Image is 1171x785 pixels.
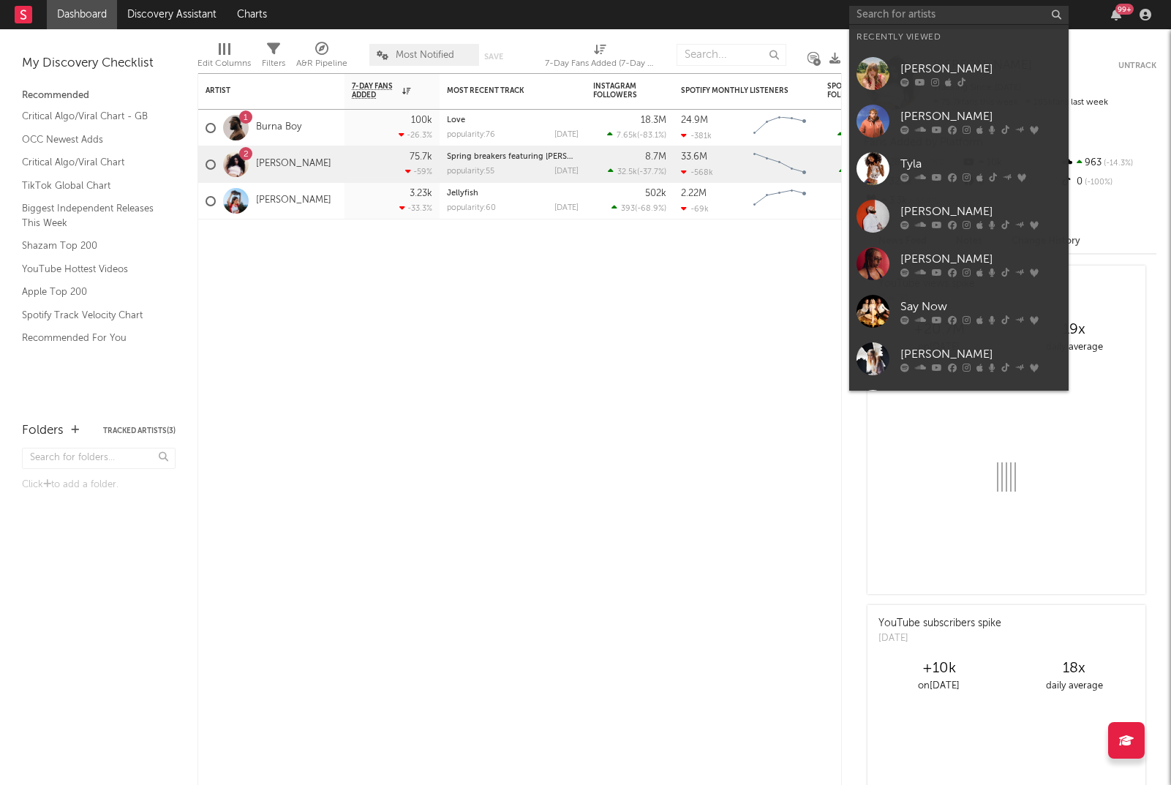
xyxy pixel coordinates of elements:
[652,83,666,98] button: Filter by Instagram Followers
[22,261,161,277] a: YouTube Hottest Videos
[900,60,1061,78] div: [PERSON_NAME]
[681,189,707,198] div: 2.22M
[418,83,432,98] button: Filter by 7-Day Fans Added
[1059,173,1156,192] div: 0
[447,86,557,95] div: Most Recent Track
[681,168,713,177] div: -568k
[564,83,579,98] button: Filter by Most Recent Track
[22,178,161,194] a: TikTok Global Chart
[798,83,813,98] button: Filter by Spotify Monthly Listeners
[447,189,579,198] div: Jellyfish
[681,116,708,125] div: 24.9M
[22,154,161,170] a: Critical Algo/Viral Chart
[410,152,432,162] div: 75.7k
[827,82,878,99] div: Spotify Followers
[1111,9,1121,20] button: 99+
[878,631,1001,646] div: [DATE]
[878,616,1001,631] div: YouTube subscribers spike
[747,110,813,146] svg: Chart title
[22,87,176,105] div: Recommended
[22,132,161,148] a: OCC Newest Adds
[352,82,399,99] span: 7-Day Fans Added
[554,204,579,212] div: [DATE]
[22,476,176,494] div: Click to add a folder.
[849,97,1069,145] a: [PERSON_NAME]
[1118,59,1156,73] button: Untrack
[645,189,666,198] div: 502k
[900,108,1061,125] div: [PERSON_NAME]
[747,183,813,219] svg: Chart title
[22,284,161,300] a: Apple Top 200
[1059,154,1156,173] div: 963
[593,82,644,99] div: Instagram Followers
[22,238,161,254] a: Shazam Top 200
[206,86,315,95] div: Artist
[22,55,176,72] div: My Discovery Checklist
[447,116,579,124] div: Love
[681,131,712,140] div: -381k
[262,37,285,79] div: Filters
[681,152,707,162] div: 33.6M
[396,50,454,60] span: Most Notified
[447,204,496,212] div: popularity: 60
[617,132,637,140] span: 7.65k
[296,55,347,72] div: A&R Pipeline
[22,307,161,323] a: Spotify Track Velocity Chart
[849,240,1069,288] a: [PERSON_NAME]
[296,37,347,79] div: A&R Pipeline
[900,298,1061,315] div: Say Now
[856,29,1061,46] div: Recently Viewed
[554,131,579,139] div: [DATE]
[849,288,1069,335] a: Say Now
[849,50,1069,97] a: [PERSON_NAME]
[1102,159,1133,168] span: -14.3 %
[839,167,900,176] div: ( )
[545,55,655,72] div: 7-Day Fans Added (7-Day Fans Added)
[256,121,301,134] a: Burna Boy
[447,153,579,161] div: Spring breakers featuring kesha
[405,167,432,176] div: -59 %
[621,205,635,213] span: 393
[608,167,666,176] div: ( )
[1006,321,1142,339] div: 19 x
[1082,179,1112,187] span: -100 %
[611,203,666,213] div: ( )
[900,203,1061,220] div: [PERSON_NAME]
[681,86,791,95] div: Spotify Monthly Listeners
[22,108,161,124] a: Critical Algo/Viral Chart - GB
[849,335,1069,383] a: [PERSON_NAME]
[411,116,432,125] div: 100k
[447,168,494,176] div: popularity: 55
[871,660,1006,677] div: +10k
[677,44,786,66] input: Search...
[197,37,251,79] div: Edit Columns
[447,116,465,124] a: Love
[103,427,176,435] button: Tracked Artists(3)
[900,250,1061,268] div: [PERSON_NAME]
[262,55,285,72] div: Filters
[22,448,176,469] input: Search for folders...
[681,204,709,214] div: -69k
[554,168,579,176] div: [DATE]
[849,192,1069,240] a: [PERSON_NAME]
[849,145,1069,192] a: Tyla
[1006,339,1142,356] div: daily average
[900,345,1061,363] div: [PERSON_NAME]
[545,37,655,79] div: 7-Day Fans Added (7-Day Fans Added)
[641,116,666,125] div: 18.3M
[871,677,1006,695] div: on [DATE]
[1006,677,1142,695] div: daily average
[22,330,161,346] a: Recommended For You
[399,203,432,213] div: -33.3 %
[410,189,432,198] div: 3.23k
[639,132,664,140] span: -83.1 %
[197,55,251,72] div: Edit Columns
[900,155,1061,173] div: Tyla
[849,6,1069,24] input: Search for artists
[399,130,432,140] div: -26.3 %
[484,53,503,61] button: Save
[1115,4,1134,15] div: 99 +
[323,83,337,98] button: Filter by Artist
[639,168,664,176] span: -37.7 %
[447,131,495,139] div: popularity: 76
